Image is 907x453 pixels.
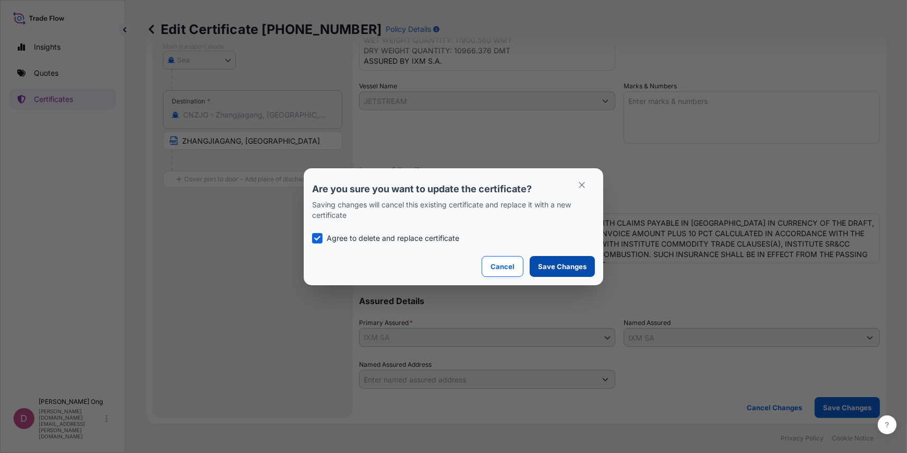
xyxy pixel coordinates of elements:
[327,233,459,243] p: Agree to delete and replace certificate
[530,256,595,277] button: Save Changes
[491,261,515,272] p: Cancel
[538,261,587,272] p: Save Changes
[312,200,595,220] p: Saving changes will cancel this existing certificate and replace it with a new certificate
[482,256,523,277] button: Cancel
[312,183,595,195] p: Are you sure you want to update the certificate?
